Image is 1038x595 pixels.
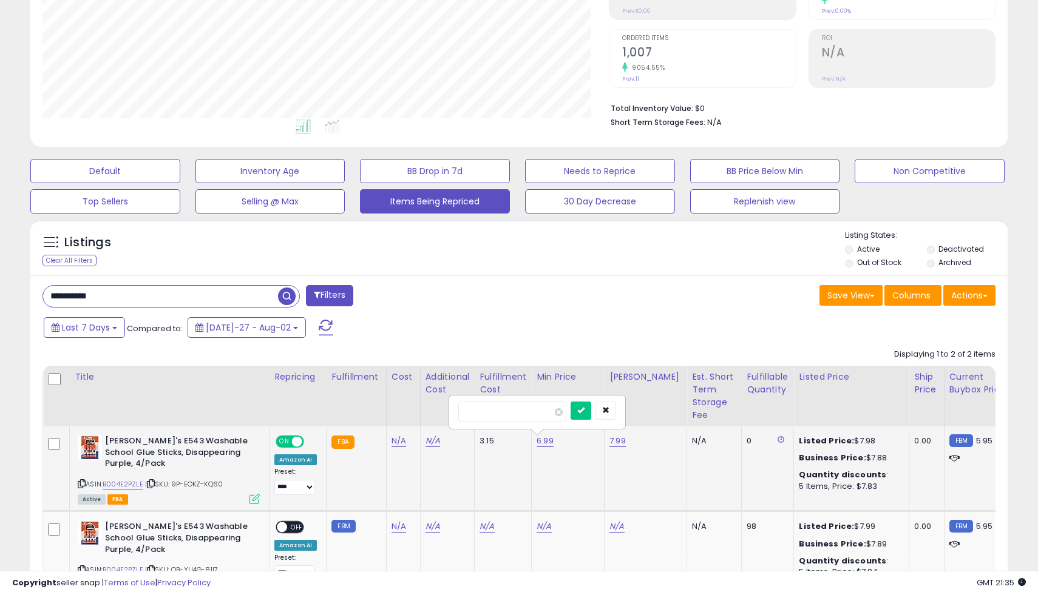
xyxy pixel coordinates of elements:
p: Listing States: [845,230,1007,241]
span: N/A [707,116,722,128]
button: Needs to Reprice [525,159,675,183]
b: Total Inventory Value: [611,103,693,113]
button: [DATE]-27 - Aug-02 [188,317,306,338]
button: Selling @ Max [195,189,345,213]
a: N/A [537,520,551,533]
div: $7.98 [799,435,900,446]
a: N/A [392,435,406,447]
div: Repricing [274,371,321,383]
div: Fulfillment Cost [480,371,526,396]
button: Non Competitive [855,159,1005,183]
div: Preset: [274,554,317,581]
span: FBA [107,494,128,505]
div: 0.00 [914,521,934,532]
span: | SKU: 9P-EOKZ-KQ60 [145,479,223,489]
div: Current Buybox Price [949,371,1012,396]
div: Listed Price [799,371,904,383]
button: Columns [884,285,941,306]
button: Items Being Repriced [360,189,510,213]
div: ASIN: [78,435,260,503]
button: Inventory Age [195,159,345,183]
b: [PERSON_NAME]'s E543 Washable School Glue Sticks, Disappearing Purple, 4/Pack [105,521,253,558]
a: N/A [392,520,406,533]
div: 98 [747,521,784,532]
div: Displaying 1 to 2 of 2 items [894,349,996,360]
b: Business Price: [799,452,866,463]
label: Archived [938,257,971,267]
small: FBM [949,520,973,533]
button: 30 Day Decrease [525,189,675,213]
div: : [799,556,900,566]
b: Business Price: [799,538,866,550]
a: N/A [609,520,624,533]
b: [PERSON_NAME]'s E543 Washable School Glue Sticks, Disappearing Purple, 4/Pack [105,435,253,472]
button: BB Price Below Min [690,159,840,183]
div: Amazon AI [274,454,317,465]
div: $7.99 [799,521,900,532]
h2: 1,007 [622,45,795,62]
a: N/A [426,435,440,447]
button: BB Drop in 7d [360,159,510,183]
span: Ordered Items [622,35,795,42]
div: $7.88 [799,452,900,463]
span: ON [277,437,292,447]
div: 3.15 [480,435,522,446]
a: Terms of Use [104,577,155,588]
a: N/A [480,520,494,533]
div: Fulfillment [331,371,381,383]
div: [PERSON_NAME] [609,371,682,383]
span: Last 7 Days [62,321,110,334]
a: Privacy Policy [157,577,211,588]
label: Deactivated [938,244,984,254]
button: Replenish view [690,189,840,213]
span: 2025-08-10 21:35 GMT [977,577,1026,588]
span: ROI [822,35,995,42]
div: Est. Short Term Storage Fee [692,371,736,422]
small: Prev: 11 [622,75,639,82]
span: 5.95 [976,520,993,532]
label: Out of Stock [857,257,901,267]
a: B004E2PZLE [103,479,143,489]
strong: Copyright [12,577,56,588]
button: Last 7 Days [44,317,125,338]
button: Default [30,159,180,183]
small: Prev: $0.00 [622,7,651,15]
span: [DATE]-27 - Aug-02 [206,321,291,334]
div: 5 Items, Price: $7.83 [799,481,900,492]
img: 51mD-fO8Z3L._SL40_.jpg [78,521,102,545]
div: Title [75,371,264,383]
div: N/A [692,435,732,446]
button: Save View [819,285,883,306]
h5: Listings [64,234,111,251]
div: Clear All Filters [42,255,97,266]
button: Actions [943,285,996,306]
div: 0 [747,435,784,446]
div: Cost [392,371,415,383]
div: $7.89 [799,539,900,550]
a: N/A [426,520,440,533]
label: Active [857,244,880,254]
small: FBA [331,435,354,449]
div: Amazon AI [274,540,317,551]
b: Quantity discounts [799,469,886,480]
li: $0 [611,100,986,115]
b: Listed Price: [799,435,854,446]
div: Ship Price [914,371,938,396]
small: Prev: N/A [822,75,846,82]
b: Quantity discounts [799,555,886,566]
button: Filters [306,285,353,306]
span: OFF [302,437,322,447]
span: 5.95 [976,435,993,446]
span: OFF [287,522,307,533]
div: seller snap | | [12,577,211,589]
span: All listings currently available for purchase on Amazon [78,494,106,505]
small: Prev: 0.00% [822,7,851,15]
div: N/A [692,521,732,532]
div: Min Price [537,371,599,383]
div: Preset: [274,468,317,495]
b: Listed Price: [799,520,854,532]
div: Additional Cost [426,371,470,396]
a: 6.99 [537,435,554,447]
div: : [799,469,900,480]
div: Fulfillable Quantity [747,371,789,396]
